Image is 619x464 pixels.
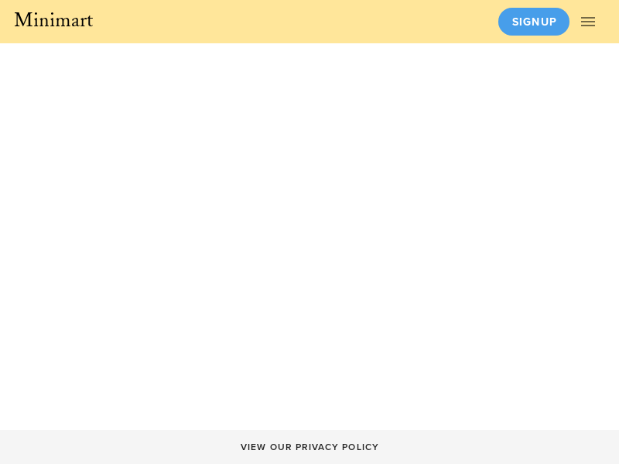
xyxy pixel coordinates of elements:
span: Minimart [12,8,94,33]
a: View Our Privacy Policy [234,436,385,458]
a: Minimart [12,9,94,31]
span: Signup [511,15,557,29]
a: Signup [498,8,569,36]
span: View Our Privacy Policy [240,442,379,452]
